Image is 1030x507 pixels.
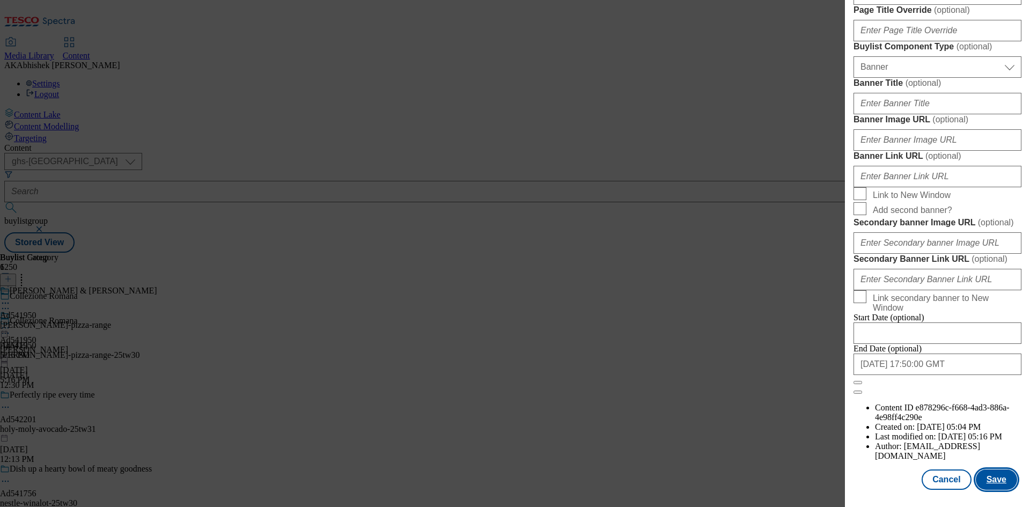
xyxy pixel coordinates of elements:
li: Author: [875,442,1021,461]
label: Page Title Override [854,5,1021,16]
button: Close [854,381,862,384]
span: [DATE] 05:04 PM [917,422,981,431]
span: [DATE] 05:16 PM [938,432,1002,441]
li: Created on: [875,422,1021,432]
span: ( optional ) [934,5,970,14]
input: Enter Banner Title [854,93,1021,114]
label: Secondary banner Image URL [854,217,1021,228]
span: ( optional ) [972,254,1007,263]
input: Enter Banner Image URL [854,129,1021,151]
span: [EMAIL_ADDRESS][DOMAIN_NAME] [875,442,980,460]
span: ( optional ) [978,218,1014,227]
input: Enter Banner Link URL [854,166,1021,187]
input: Enter Secondary banner Image URL [854,232,1021,254]
button: Cancel [922,469,971,490]
input: Enter Page Title Override [854,20,1021,41]
label: Banner Link URL [854,151,1021,161]
input: Enter Date [854,354,1021,375]
span: e878296c-f668-4ad3-886a-4e98ff4c290e [875,403,1010,422]
input: Enter Date [854,322,1021,344]
span: End Date (optional) [854,344,922,353]
span: Link secondary banner to New Window [873,293,1017,313]
input: Enter Secondary Banner Link URL [854,269,1021,290]
span: Start Date (optional) [854,313,924,322]
span: Add second banner? [873,205,952,215]
button: Save [976,469,1017,490]
label: Banner Image URL [854,114,1021,125]
li: Content ID [875,403,1021,422]
li: Last modified on: [875,432,1021,442]
label: Banner Title [854,78,1021,89]
span: ( optional ) [925,151,961,160]
span: ( optional ) [906,78,941,87]
span: Link to New Window [873,190,951,200]
span: ( optional ) [932,115,968,124]
span: ( optional ) [957,42,992,51]
label: Secondary Banner Link URL [854,254,1021,264]
label: Buylist Component Type [854,41,1021,52]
